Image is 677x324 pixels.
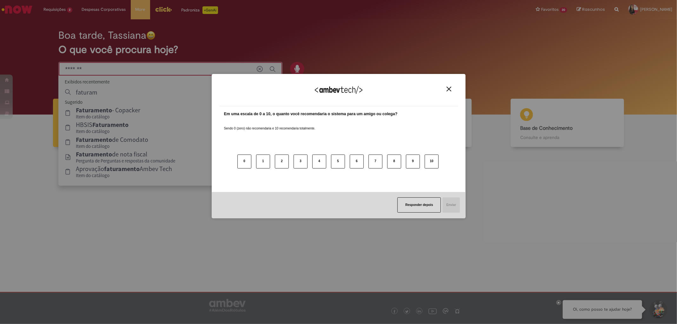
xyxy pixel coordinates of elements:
button: 1 [256,155,270,169]
button: 0 [237,155,251,169]
label: Em uma escala de 0 a 10, o quanto você recomendaria o sistema para um amigo ou colega? [224,111,398,117]
button: 4 [312,155,326,169]
button: 8 [387,155,401,169]
img: Logo Ambevtech [315,86,362,94]
button: 5 [331,155,345,169]
button: 9 [406,155,420,169]
img: Close [447,87,451,91]
button: 2 [275,155,289,169]
button: Responder depois [397,197,441,213]
label: Sendo 0 (zero) não recomendaria e 10 recomendaria totalmente. [224,119,315,131]
button: Close [445,86,453,92]
button: 3 [294,155,308,169]
button: 10 [425,155,439,169]
button: 7 [368,155,382,169]
button: 6 [350,155,364,169]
